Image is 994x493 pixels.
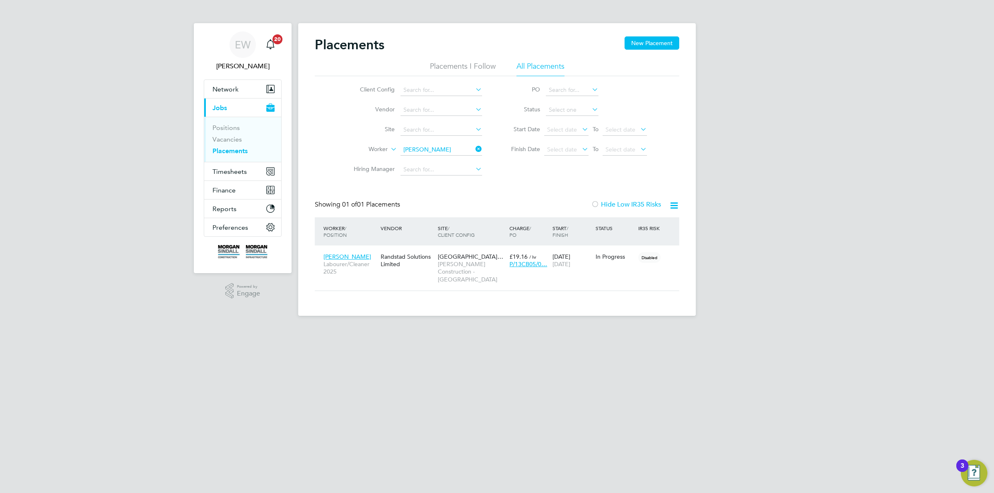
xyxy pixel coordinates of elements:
[400,144,482,156] input: Search for...
[606,146,635,153] span: Select date
[212,186,236,194] span: Finance
[606,126,635,133] span: Select date
[204,80,281,98] button: Network
[438,260,505,283] span: [PERSON_NAME] Construction - [GEOGRAPHIC_DATA]
[507,221,550,242] div: Charge
[212,147,248,155] a: Placements
[438,253,503,260] span: [GEOGRAPHIC_DATA]…
[547,146,577,153] span: Select date
[323,253,371,260] span: [PERSON_NAME]
[321,221,379,242] div: Worker
[204,218,281,236] button: Preferences
[596,253,635,260] div: In Progress
[212,85,239,93] span: Network
[591,200,661,209] label: Hide Low IR35 Risks
[323,225,347,238] span: / Position
[212,104,227,112] span: Jobs
[400,104,482,116] input: Search for...
[204,181,281,199] button: Finance
[262,31,279,58] a: 20
[323,260,376,275] span: Labourer/Cleaner 2025
[960,466,964,476] div: 3
[347,86,395,93] label: Client Config
[503,125,540,133] label: Start Date
[204,31,282,71] a: EW[PERSON_NAME]
[212,224,248,231] span: Preferences
[509,260,547,268] span: P/13CB05/0…
[636,221,665,236] div: IR35 Risk
[204,117,281,162] div: Jobs
[379,221,436,236] div: Vendor
[529,254,536,260] span: / hr
[552,260,570,268] span: [DATE]
[400,124,482,136] input: Search for...
[638,252,661,263] span: Disabled
[315,36,384,53] h2: Placements
[321,248,679,255] a: [PERSON_NAME]Labourer/Cleaner 2025Randstad Solutions Limited[GEOGRAPHIC_DATA]…[PERSON_NAME] Const...
[273,34,282,44] span: 20
[590,144,601,154] span: To
[218,245,268,258] img: morgansindall-logo-retina.png
[212,168,247,176] span: Timesheets
[590,124,601,135] span: To
[237,283,260,290] span: Powered by
[503,86,540,93] label: PO
[212,124,240,132] a: Positions
[347,125,395,133] label: Site
[503,145,540,153] label: Finish Date
[594,221,637,236] div: Status
[550,249,594,272] div: [DATE]
[225,283,261,299] a: Powered byEngage
[237,290,260,297] span: Engage
[436,221,507,242] div: Site
[194,23,292,273] nav: Main navigation
[400,164,482,176] input: Search for...
[204,162,281,180] button: Timesheets
[430,61,496,76] li: Placements I Follow
[204,61,282,71] span: Emma Wells
[315,200,402,209] div: Showing
[347,165,395,173] label: Hiring Manager
[503,106,540,113] label: Status
[212,205,236,213] span: Reports
[625,36,679,50] button: New Placement
[347,106,395,113] label: Vendor
[204,200,281,218] button: Reports
[438,225,475,238] span: / Client Config
[550,221,594,242] div: Start
[547,126,577,133] span: Select date
[400,84,482,96] input: Search for...
[204,245,282,258] a: Go to home page
[342,200,400,209] span: 01 Placements
[546,104,598,116] input: Select one
[509,225,531,238] span: / PO
[204,99,281,117] button: Jobs
[961,460,987,486] button: Open Resource Center, 3 new notifications
[342,200,357,209] span: 01 of
[509,253,528,260] span: £19.16
[379,249,436,272] div: Randstad Solutions Limited
[552,225,568,238] span: / Finish
[235,39,251,50] span: EW
[340,145,388,154] label: Worker
[516,61,565,76] li: All Placements
[546,84,598,96] input: Search for...
[212,135,242,143] a: Vacancies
